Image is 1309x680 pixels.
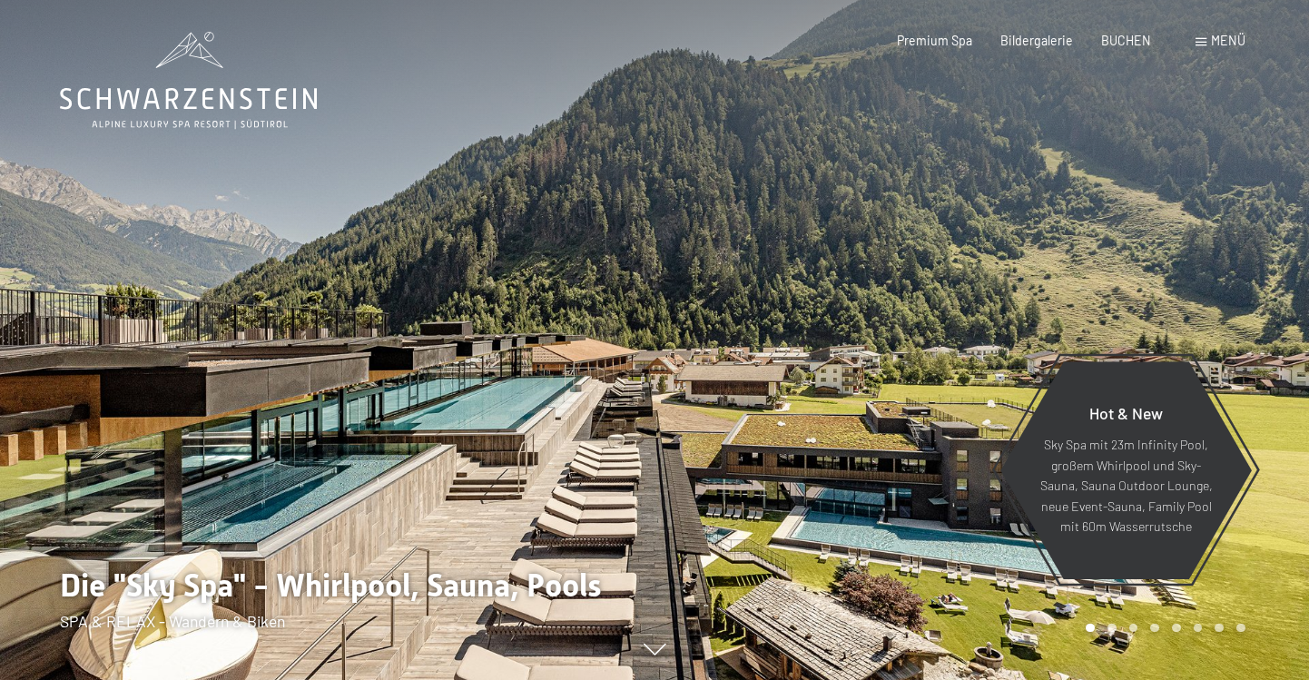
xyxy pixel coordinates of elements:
a: BUCHEN [1101,33,1151,48]
div: Carousel Page 5 [1172,624,1181,633]
p: Sky Spa mit 23m Infinity Pool, großem Whirlpool und Sky-Sauna, Sauna Outdoor Lounge, neue Event-S... [1039,435,1213,537]
a: Hot & New Sky Spa mit 23m Infinity Pool, großem Whirlpool und Sky-Sauna, Sauna Outdoor Lounge, ne... [999,360,1253,580]
div: Carousel Page 7 [1215,624,1224,633]
span: Hot & New [1089,403,1163,423]
div: Carousel Page 8 [1236,624,1245,633]
div: Carousel Page 6 [1194,624,1203,633]
div: Carousel Page 3 [1129,624,1138,633]
a: Bildergalerie [1000,33,1073,48]
div: Carousel Page 4 [1150,624,1159,633]
div: Carousel Page 1 (Current Slide) [1086,624,1095,633]
a: Premium Spa [897,33,972,48]
span: Menü [1211,33,1245,48]
div: Carousel Pagination [1079,624,1245,633]
div: Carousel Page 2 [1107,624,1117,633]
